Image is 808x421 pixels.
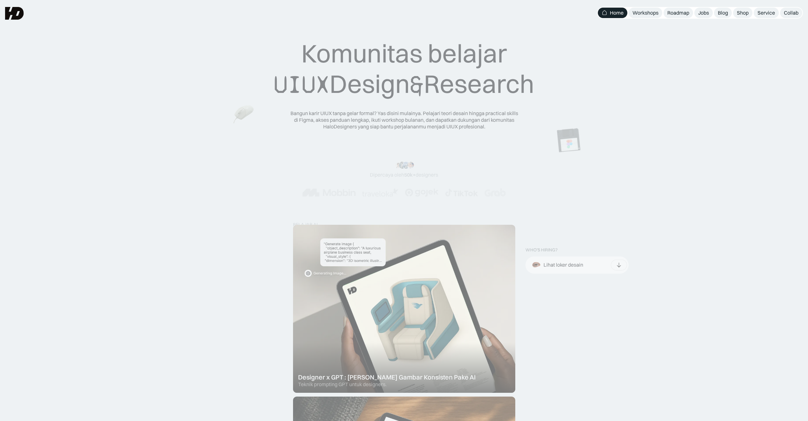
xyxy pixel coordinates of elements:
div: Home [610,10,624,16]
span: & [410,69,424,100]
div: Workshops [632,10,658,16]
div: Collab [784,10,798,16]
a: Shop [733,8,752,18]
a: Blog [714,8,732,18]
div: Jobs [698,10,709,16]
div: Service [758,10,775,16]
div: Bangun karir UIUX tanpa gelar formal? Yas disini mulainya. Pelajari teori desain hingga practical... [290,110,518,130]
div: WHO’S HIRING? [525,247,558,253]
a: Jobs [694,8,713,18]
a: Home [598,8,627,18]
a: Collab [780,8,802,18]
div: Shop [737,10,749,16]
a: Roadmap [664,8,693,18]
div: Dipercaya oleh designers [370,172,438,178]
div: Lihat loker desain [544,262,583,269]
a: Workshops [629,8,662,18]
a: Service [754,8,779,18]
div: Komunitas belajar Design Research [274,38,534,100]
span: UIUX [274,69,330,100]
div: Roadmap [667,10,689,16]
div: belajar ai [293,222,317,227]
a: Designer x GPT : [PERSON_NAME] Gambar Konsisten Pake AITeknik prompting GPT untuk designers. [293,225,515,393]
div: Blog [718,10,728,16]
span: 50k+ [404,172,416,178]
